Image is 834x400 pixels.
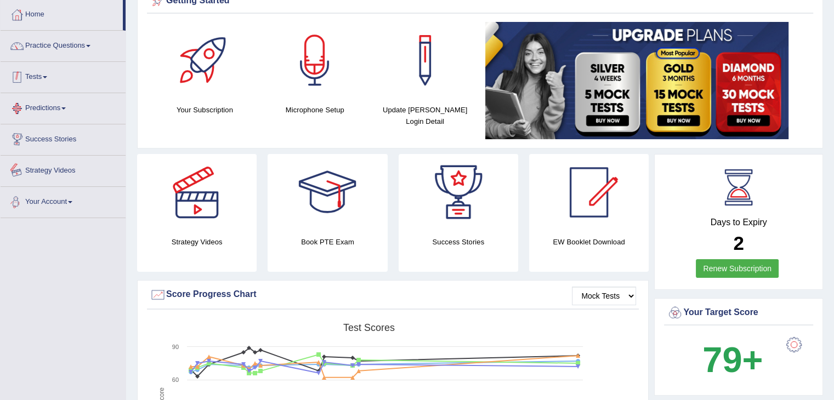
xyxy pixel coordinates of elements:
h4: Microphone Setup [265,104,365,116]
b: 2 [733,232,744,254]
h4: Book PTE Exam [268,236,387,248]
text: 90 [172,344,179,350]
h4: Days to Expiry [667,218,810,227]
h4: Strategy Videos [137,236,257,248]
a: Predictions [1,93,126,121]
a: Tests [1,62,126,89]
div: Score Progress Chart [150,287,636,303]
b: 79+ [702,340,763,380]
a: Practice Questions [1,31,126,58]
h4: Success Stories [399,236,518,248]
text: 60 [172,376,179,383]
a: Strategy Videos [1,156,126,183]
h4: EW Booklet Download [529,236,649,248]
tspan: Test scores [343,322,395,333]
img: small5.jpg [485,22,788,139]
a: Your Account [1,187,126,214]
div: Your Target Score [667,305,810,321]
h4: Your Subscription [155,104,254,116]
a: Renew Subscription [696,259,779,278]
h4: Update [PERSON_NAME] Login Detail [376,104,475,127]
a: Success Stories [1,124,126,152]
